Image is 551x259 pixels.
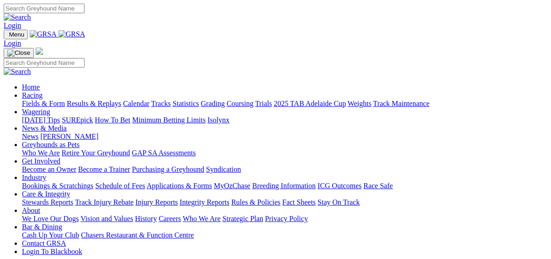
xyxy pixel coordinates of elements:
div: Care & Integrity [22,198,547,206]
span: Menu [9,31,24,38]
div: Bar & Dining [22,231,547,239]
a: Injury Reports [135,198,178,206]
a: Who We Are [22,149,60,157]
a: About [22,206,40,214]
a: Syndication [206,165,241,173]
div: Industry [22,182,547,190]
a: Schedule of Fees [95,182,145,190]
a: Bookings & Scratchings [22,182,93,190]
div: Greyhounds as Pets [22,149,547,157]
a: Stewards Reports [22,198,73,206]
a: Statistics [173,100,199,107]
a: Industry [22,174,46,181]
img: Search [4,68,31,76]
a: Calendar [123,100,149,107]
a: Strategic Plan [223,215,263,222]
a: Home [22,83,40,91]
a: ICG Outcomes [318,182,361,190]
a: Login [4,21,21,29]
a: Login [4,39,21,47]
a: Track Injury Rebate [75,198,133,206]
img: GRSA [58,30,85,38]
a: Retire Your Greyhound [62,149,130,157]
a: We Love Our Dogs [22,215,79,222]
a: Who We Are [183,215,221,222]
a: Privacy Policy [265,215,308,222]
button: Toggle navigation [4,48,34,58]
a: Racing [22,91,42,99]
a: GAP SA Assessments [132,149,196,157]
div: Wagering [22,116,547,124]
a: Wagering [22,108,50,116]
input: Search [4,4,85,13]
a: Coursing [227,100,254,107]
img: GRSA [30,30,57,38]
a: Purchasing a Greyhound [132,165,204,173]
a: Rules & Policies [231,198,281,206]
img: Close [7,49,30,57]
a: Careers [159,215,181,222]
div: Get Involved [22,165,547,174]
a: Trials [255,100,272,107]
a: Applications & Forms [147,182,212,190]
a: Tracks [151,100,171,107]
a: Get Involved [22,157,60,165]
div: Racing [22,100,547,108]
a: Grading [201,100,225,107]
button: Toggle navigation [4,30,28,39]
a: MyOzChase [214,182,250,190]
a: How To Bet [95,116,131,124]
a: Care & Integrity [22,190,70,198]
a: Fact Sheets [282,198,316,206]
input: Search [4,58,85,68]
img: logo-grsa-white.png [36,48,43,55]
a: Contact GRSA [22,239,66,247]
a: 2025 TAB Adelaide Cup [274,100,346,107]
a: News [22,132,38,140]
a: [DATE] Tips [22,116,60,124]
div: About [22,215,547,223]
a: Track Maintenance [373,100,429,107]
a: Integrity Reports [180,198,229,206]
a: Chasers Restaurant & Function Centre [81,231,194,239]
a: Weights [348,100,371,107]
a: Login To Blackbook [22,248,82,255]
a: Cash Up Your Club [22,231,79,239]
a: Become a Trainer [78,165,130,173]
a: Breeding Information [252,182,316,190]
a: History [135,215,157,222]
a: Vision and Values [80,215,133,222]
a: Fields & Form [22,100,65,107]
a: Greyhounds as Pets [22,141,79,148]
a: SUREpick [62,116,93,124]
img: Search [4,13,31,21]
a: Results & Replays [67,100,121,107]
a: News & Media [22,124,67,132]
a: Minimum Betting Limits [132,116,206,124]
a: Become an Owner [22,165,76,173]
a: Isolynx [207,116,229,124]
a: [PERSON_NAME] [40,132,98,140]
div: News & Media [22,132,547,141]
a: Bar & Dining [22,223,62,231]
a: Stay On Track [318,198,360,206]
a: Race Safe [363,182,392,190]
